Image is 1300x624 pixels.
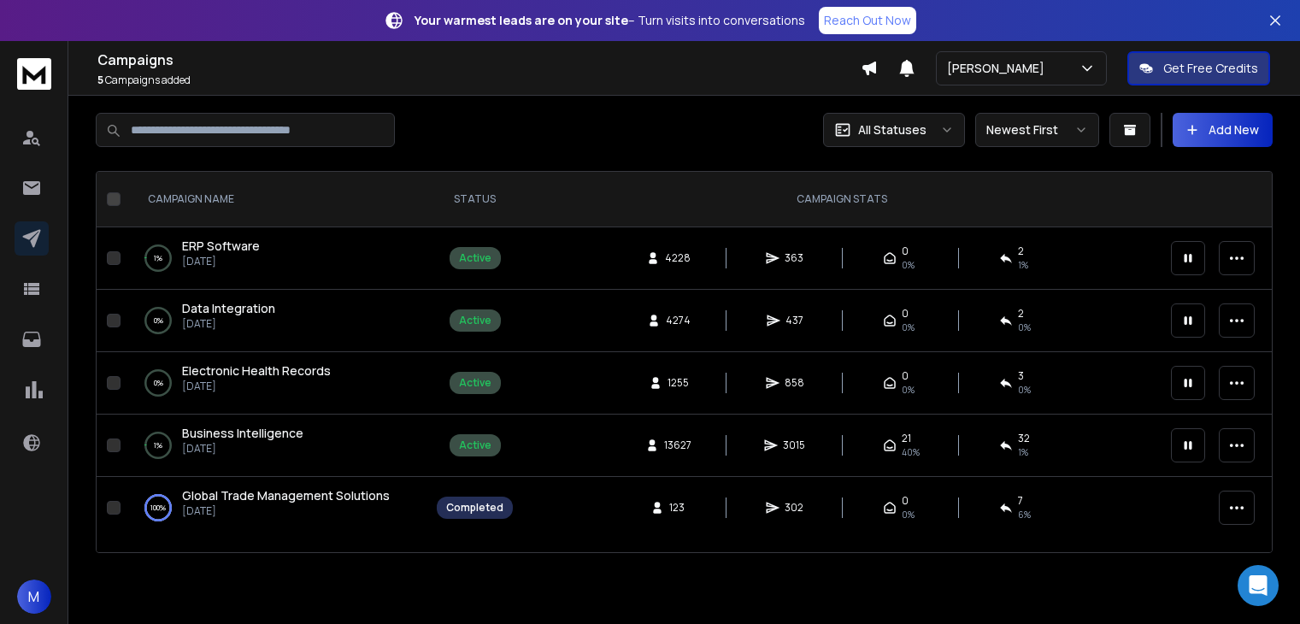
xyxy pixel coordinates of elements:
[459,376,491,390] div: Active
[902,383,915,397] span: 0%
[182,238,260,254] span: ERP Software
[819,7,916,34] a: Reach Out Now
[182,504,390,518] p: [DATE]
[459,439,491,452] div: Active
[154,312,163,329] p: 0 %
[127,352,426,415] td: 0%Electronic Health Records[DATE]
[1018,258,1028,272] span: 1 %
[902,369,909,383] span: 0
[1018,369,1024,383] span: 3
[902,508,915,521] span: 0%
[182,487,390,503] span: Global Trade Management Solutions
[523,172,1161,227] th: CAMPAIGN STATS
[154,250,162,267] p: 1 %
[1238,565,1279,606] div: Open Intercom Messenger
[182,317,275,331] p: [DATE]
[1018,494,1023,508] span: 7
[1018,307,1024,321] span: 2
[902,258,915,272] span: 0%
[150,499,166,516] p: 100 %
[783,439,805,452] span: 3015
[902,307,909,321] span: 0
[669,501,686,515] span: 123
[459,314,491,327] div: Active
[1018,244,1024,258] span: 2
[426,172,523,227] th: STATUS
[127,477,426,539] td: 100%Global Trade Management Solutions[DATE]
[17,580,51,614] button: M
[154,437,162,454] p: 1 %
[975,113,1099,147] button: Newest First
[182,487,390,504] a: Global Trade Management Solutions
[1018,432,1030,445] span: 32
[668,376,689,390] span: 1255
[182,442,303,456] p: [DATE]
[902,445,920,459] span: 40 %
[858,121,926,138] p: All Statuses
[127,227,426,290] td: 1%ERP Software[DATE]
[415,12,628,28] strong: Your warmest leads are on your site
[785,501,803,515] span: 302
[1018,445,1028,459] span: 1 %
[947,60,1051,77] p: [PERSON_NAME]
[182,362,331,380] a: Electronic Health Records
[154,374,163,391] p: 0 %
[785,314,803,327] span: 437
[182,238,260,255] a: ERP Software
[459,251,491,265] div: Active
[666,314,691,327] span: 4274
[97,73,103,87] span: 5
[182,255,260,268] p: [DATE]
[127,290,426,352] td: 0%Data Integration[DATE]
[415,12,805,29] p: – Turn visits into conversations
[182,425,303,442] a: Business Intelligence
[97,50,861,70] h1: Campaigns
[182,380,331,393] p: [DATE]
[1018,383,1031,397] span: 0 %
[785,376,804,390] span: 858
[902,494,909,508] span: 0
[1173,113,1273,147] button: Add New
[1127,51,1270,85] button: Get Free Credits
[902,244,909,258] span: 0
[1163,60,1258,77] p: Get Free Credits
[17,58,51,90] img: logo
[1018,508,1031,521] span: 6 %
[1018,321,1031,334] span: 0 %
[97,74,861,87] p: Campaigns added
[902,432,911,445] span: 21
[446,501,503,515] div: Completed
[127,172,426,227] th: CAMPAIGN NAME
[182,300,275,316] span: Data Integration
[902,321,915,334] span: 0%
[127,415,426,477] td: 1%Business Intelligence[DATE]
[182,300,275,317] a: Data Integration
[785,251,803,265] span: 363
[665,251,691,265] span: 4228
[664,439,691,452] span: 13627
[182,425,303,441] span: Business Intelligence
[824,12,911,29] p: Reach Out Now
